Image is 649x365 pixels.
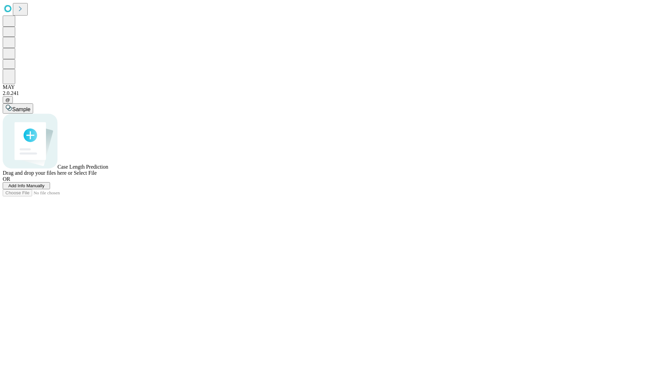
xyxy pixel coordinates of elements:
button: @ [3,96,13,103]
span: Add Info Manually [8,183,45,188]
div: MAY [3,84,646,90]
button: Add Info Manually [3,182,50,189]
span: Case Length Prediction [57,164,108,170]
span: @ [5,97,10,102]
span: Select File [74,170,97,176]
button: Sample [3,103,33,114]
span: Drag and drop your files here or [3,170,72,176]
span: Sample [12,106,30,112]
span: OR [3,176,10,182]
div: 2.0.241 [3,90,646,96]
